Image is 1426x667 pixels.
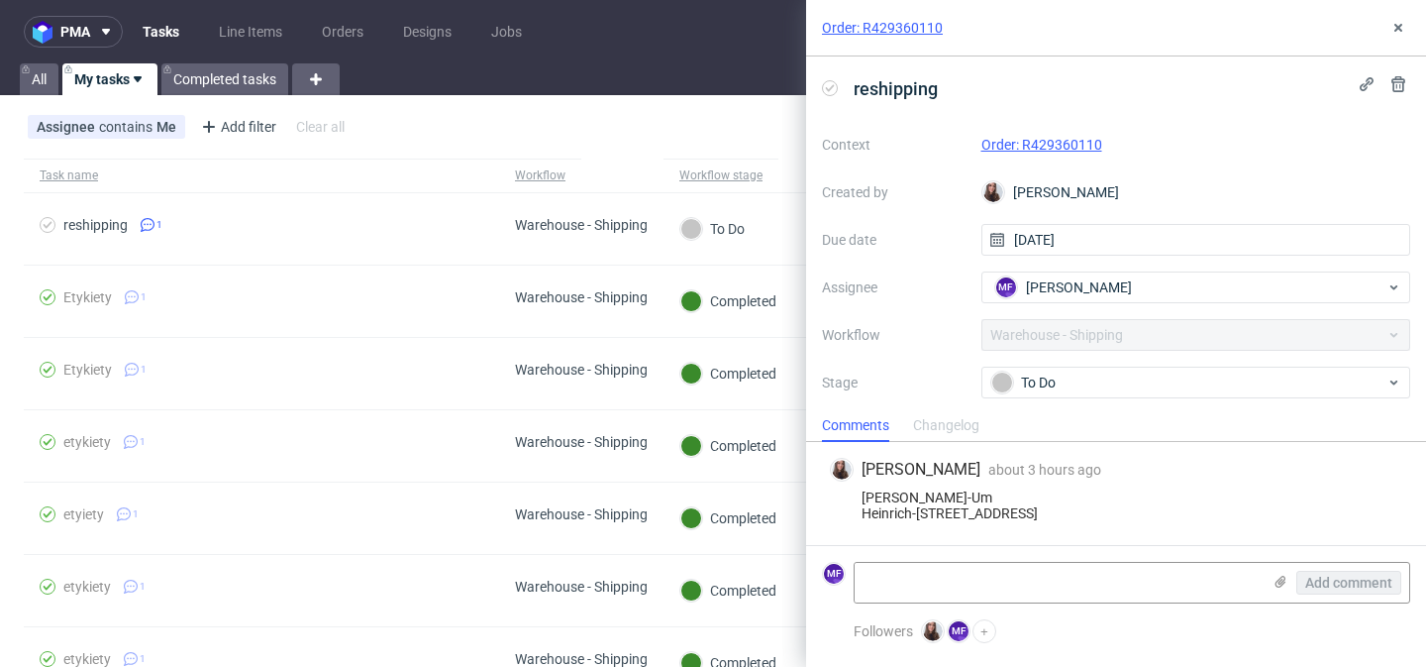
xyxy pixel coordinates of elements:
[830,490,1402,521] div: [PERSON_NAME]-Um Heinrich-[STREET_ADDRESS]
[515,289,648,305] div: Warehouse - Shipping
[391,16,463,48] a: Designs
[63,434,111,450] div: etykiety
[822,276,966,299] label: Assignee
[156,119,176,135] div: Me
[60,25,90,39] span: pma
[983,182,1003,202] img: Sandra Beśka
[679,167,763,183] div: Workflow stage
[515,167,565,183] div: Workflow
[822,410,889,442] div: Comments
[822,228,966,252] label: Due date
[479,16,534,48] a: Jobs
[131,16,191,48] a: Tasks
[822,371,966,394] label: Stage
[292,113,349,141] div: Clear all
[40,167,483,184] span: Task name
[62,63,157,95] a: My tasks
[680,435,776,457] div: Completed
[156,217,162,233] span: 1
[854,623,913,639] span: Followers
[846,72,946,105] span: reshipping
[515,651,648,667] div: Warehouse - Shipping
[161,63,288,95] a: Completed tasks
[140,651,146,667] span: 1
[515,579,648,595] div: Warehouse - Shipping
[141,289,147,305] span: 1
[63,289,112,305] div: Etykiety
[20,63,58,95] a: All
[981,176,1411,208] div: [PERSON_NAME]
[63,651,111,667] div: etykiety
[991,372,1385,393] div: To Do
[949,621,968,641] figcaption: MF
[140,579,146,595] span: 1
[822,133,966,157] label: Context
[24,16,123,48] button: pma
[515,217,648,233] div: Warehouse - Shipping
[63,362,112,378] div: Etykiety
[822,323,966,347] label: Workflow
[923,621,943,641] img: Sandra Beśka
[862,459,980,481] span: [PERSON_NAME]
[133,506,139,522] span: 1
[310,16,375,48] a: Orders
[822,180,966,204] label: Created by
[680,290,776,312] div: Completed
[140,434,146,450] span: 1
[988,462,1101,478] span: about 3 hours ago
[680,218,745,240] div: To Do
[680,363,776,385] div: Completed
[63,217,128,233] div: reshipping
[913,410,979,442] div: Changelog
[824,564,844,584] figcaption: MF
[1026,278,1132,297] span: [PERSON_NAME]
[996,278,1016,297] figcaption: MF
[832,460,852,480] img: Sandra Beśka
[193,111,280,143] div: Add filter
[680,580,776,602] div: Completed
[33,21,60,44] img: logo
[37,119,99,135] span: Assignee
[141,362,147,378] span: 1
[515,362,648,378] div: Warehouse - Shipping
[972,619,996,643] button: +
[63,579,111,595] div: etykiety
[822,18,943,38] a: Order: R429360110
[515,506,648,522] div: Warehouse - Shipping
[680,507,776,529] div: Completed
[981,137,1102,153] a: Order: R429360110
[207,16,294,48] a: Line Items
[515,434,648,450] div: Warehouse - Shipping
[63,506,104,522] div: etyiety
[99,119,156,135] span: contains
